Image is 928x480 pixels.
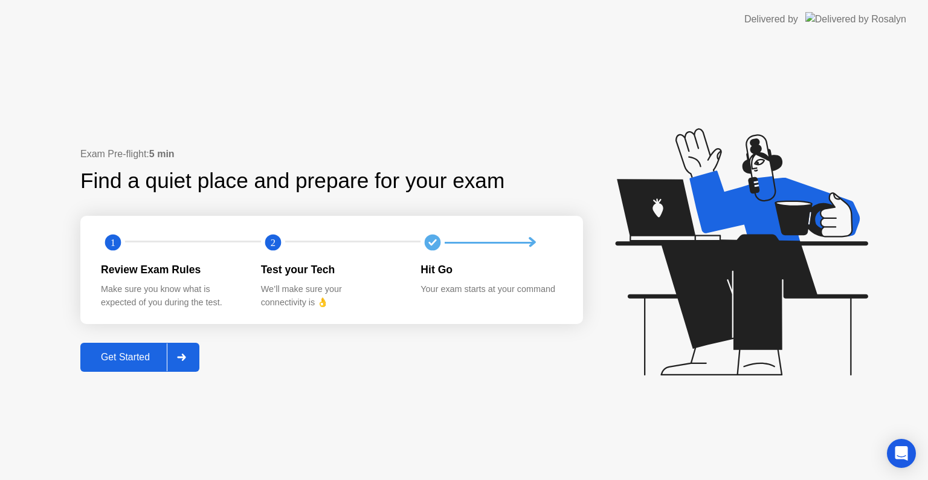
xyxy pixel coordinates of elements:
[420,283,561,296] div: Your exam starts at your command
[101,262,242,277] div: Review Exam Rules
[261,283,402,309] div: We’ll make sure your connectivity is 👌
[805,12,906,26] img: Delivered by Rosalyn
[111,237,115,248] text: 1
[101,283,242,309] div: Make sure you know what is expected of you during the test.
[149,149,175,159] b: 5 min
[420,262,561,277] div: Hit Go
[744,12,798,27] div: Delivered by
[84,352,167,363] div: Get Started
[80,147,583,161] div: Exam Pre-flight:
[887,439,916,468] div: Open Intercom Messenger
[80,343,199,372] button: Get Started
[261,262,402,277] div: Test your Tech
[80,165,506,197] div: Find a quiet place and prepare for your exam
[271,237,275,248] text: 2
